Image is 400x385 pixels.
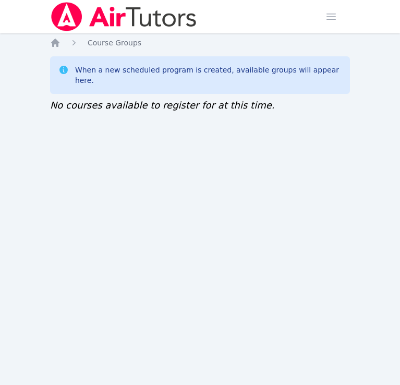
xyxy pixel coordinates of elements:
[50,38,350,48] nav: Breadcrumb
[75,65,342,86] div: When a new scheduled program is created, available groups will appear here.
[88,38,141,48] a: Course Groups
[88,39,141,47] span: Course Groups
[50,100,275,111] span: No courses available to register for at this time.
[50,2,198,31] img: Air Tutors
